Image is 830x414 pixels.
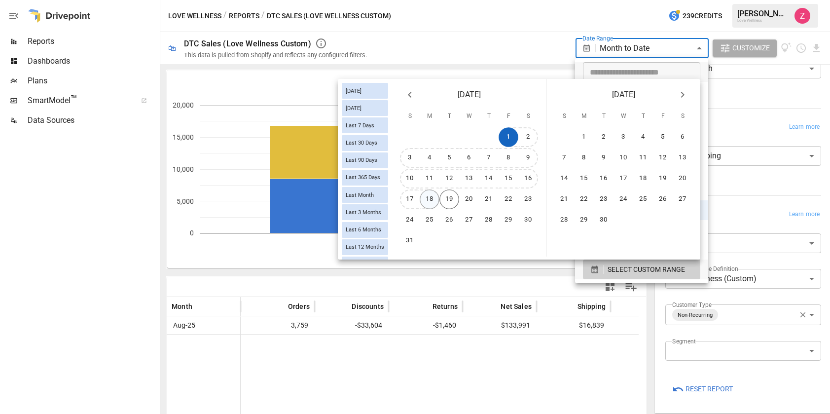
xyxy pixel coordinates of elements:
[400,231,420,251] button: 31
[342,152,388,168] div: Last 90 Days
[518,210,538,230] button: 30
[420,189,439,209] button: 18
[554,189,574,209] button: 21
[633,127,653,147] button: 4
[653,127,673,147] button: 5
[479,210,499,230] button: 28
[673,85,692,105] button: Next month
[673,169,692,188] button: 20
[342,100,388,116] div: [DATE]
[653,189,673,209] button: 26
[342,187,388,203] div: Last Month
[421,107,438,126] span: Monday
[613,127,633,147] button: 3
[342,157,381,163] span: Last 90 Days
[400,169,420,188] button: 10
[575,107,593,126] span: Monday
[400,189,420,209] button: 17
[612,88,635,102] span: [DATE]
[583,260,700,279] button: SELECT CUSTOM RANGE
[673,148,692,168] button: 13
[499,169,518,188] button: 15
[594,210,613,230] button: 30
[342,226,385,233] span: Last 6 Months
[342,135,388,151] div: Last 30 Days
[594,148,613,168] button: 9
[439,169,459,188] button: 12
[595,107,613,126] span: Tuesday
[574,127,594,147] button: 1
[608,263,685,276] span: SELECT CUSTOM RANGE
[342,174,384,181] span: Last 365 Days
[519,107,537,126] span: Saturday
[633,148,653,168] button: 11
[500,107,517,126] span: Friday
[518,189,538,209] button: 23
[653,169,673,188] button: 19
[555,107,573,126] span: Sunday
[480,107,498,126] span: Thursday
[633,189,653,209] button: 25
[439,148,459,168] button: 5
[459,189,479,209] button: 20
[342,105,365,112] span: [DATE]
[594,127,613,147] button: 2
[499,148,518,168] button: 8
[499,127,518,147] button: 1
[400,85,420,105] button: Previous month
[673,189,692,209] button: 27
[633,169,653,188] button: 18
[420,169,439,188] button: 11
[342,170,388,186] div: Last 365 Days
[518,169,538,188] button: 16
[342,192,378,198] span: Last Month
[594,189,613,209] button: 23
[342,209,385,216] span: Last 3 Months
[342,204,388,220] div: Last 3 Months
[499,189,518,209] button: 22
[518,127,538,147] button: 2
[673,127,692,147] button: 6
[479,189,499,209] button: 21
[674,107,691,126] span: Saturday
[458,88,481,102] span: [DATE]
[342,140,381,146] span: Last 30 Days
[459,169,479,188] button: 13
[613,169,633,188] button: 17
[554,148,574,168] button: 7
[342,222,388,238] div: Last 6 Months
[654,107,672,126] span: Friday
[401,107,419,126] span: Sunday
[342,83,388,99] div: [DATE]
[613,148,633,168] button: 10
[574,169,594,188] button: 15
[614,107,632,126] span: Wednesday
[440,107,458,126] span: Tuesday
[342,88,365,94] span: [DATE]
[574,148,594,168] button: 8
[420,210,439,230] button: 25
[518,148,538,168] button: 9
[342,239,388,255] div: Last 12 Months
[342,122,378,129] span: Last 7 Days
[400,210,420,230] button: 24
[342,244,388,250] span: Last 12 Months
[499,210,518,230] button: 29
[574,189,594,209] button: 22
[554,169,574,188] button: 14
[634,107,652,126] span: Thursday
[653,148,673,168] button: 12
[439,210,459,230] button: 26
[479,169,499,188] button: 14
[460,107,478,126] span: Wednesday
[459,148,479,168] button: 6
[594,169,613,188] button: 16
[439,189,459,209] button: 19
[342,257,388,272] div: Last Year
[479,148,499,168] button: 7
[459,210,479,230] button: 27
[420,148,439,168] button: 4
[613,189,633,209] button: 24
[574,210,594,230] button: 29
[554,210,574,230] button: 28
